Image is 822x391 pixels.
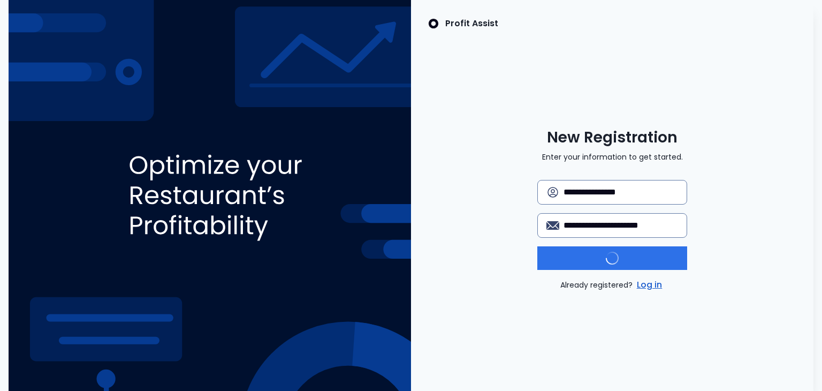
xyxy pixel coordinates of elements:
[445,17,498,30] p: Profit Assist
[635,279,665,291] a: Log in
[547,128,678,147] span: New Registration
[560,279,665,291] p: Already registered?
[428,17,439,30] img: SpotOn Logo
[542,152,683,163] p: Enter your information to get started.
